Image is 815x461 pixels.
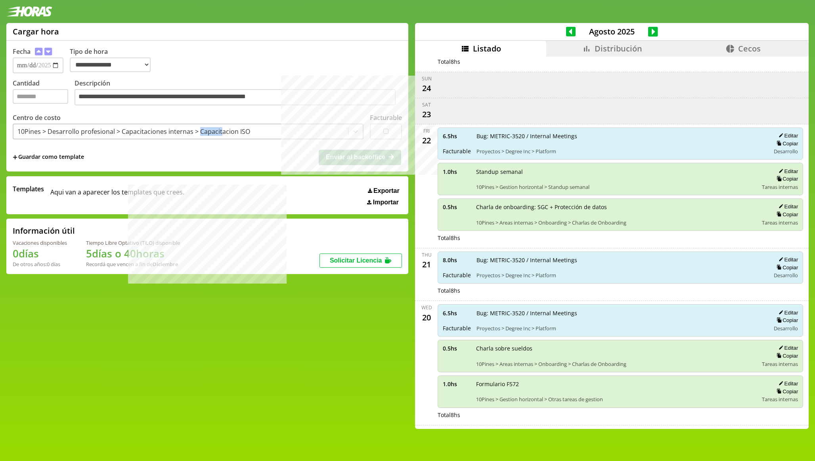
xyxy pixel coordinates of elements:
[473,43,501,54] span: Listado
[776,132,798,139] button: Editar
[443,147,471,155] span: Facturable
[370,113,402,122] label: Facturable
[476,345,756,352] span: Charla sobre sueldos
[443,345,471,352] span: 0.5 hs
[476,148,765,155] span: Proyectos > Degree Inc > Platform
[75,79,402,108] label: Descripción
[420,134,433,147] div: 22
[776,380,798,387] button: Editar
[738,43,761,54] span: Cecos
[75,89,396,106] textarea: Descripción
[774,317,798,324] button: Copiar
[476,132,765,140] span: Bug: METRIC-3520 / Internal Meetings
[422,101,431,108] div: Sat
[86,239,180,246] div: Tiempo Libre Optativo (TiLO) disponible
[476,203,756,211] span: Charla de onboarding: SGC + Protección de datos
[17,127,250,136] div: 10Pines > Desarrollo profesional > Capacitaciones internas > Capacitacion ISO
[476,360,756,368] span: 10Pines > Areas internas > Onboarding > Charlas de Onboarding
[774,140,798,147] button: Copiar
[443,132,471,140] span: 6.5 hs
[476,325,765,332] span: Proyectos > Degree Inc > Platform
[420,311,433,324] div: 20
[13,153,17,162] span: +
[330,257,382,264] span: Solicitar Licencia
[774,264,798,271] button: Copiar
[6,6,52,17] img: logotipo
[774,272,798,279] span: Desarrollo
[153,261,178,268] b: Diciembre
[13,261,67,268] div: De otros años: 0 días
[423,128,430,134] div: Fri
[476,219,756,226] span: 10Pines > Areas internas > Onboarding > Charlas de Onboarding
[422,75,432,82] div: Sun
[443,324,471,332] span: Facturable
[319,253,402,268] button: Solicitar Licencia
[476,272,765,279] span: Proyectos > Degree Inc > Platform
[774,388,798,395] button: Copiar
[762,396,798,403] span: Tareas internas
[476,396,756,403] span: 10Pines > Gestion horizontal > Otras tareas de gestion
[443,168,471,175] span: 1.0 hs
[13,239,67,246] div: Vacaciones disponibles
[70,57,151,72] select: Tipo de hora
[438,58,803,65] div: Total 8 hs
[13,113,61,122] label: Centro de costo
[774,211,798,218] button: Copiar
[443,271,471,279] span: Facturable
[476,256,765,264] span: Bug: METRIC-3520 / Internal Meetings
[762,183,798,190] span: Tareas internas
[776,168,798,175] button: Editar
[50,185,184,206] span: Aqui van a aparecer los templates que crees.
[443,203,471,211] span: 0.5 hs
[476,309,765,317] span: Bug: METRIC-3520 / Internal Meetings
[13,79,75,108] label: Cantidad
[13,26,59,37] h1: Cargar hora
[776,309,798,316] button: Editar
[443,309,471,317] span: 6.5 hs
[13,89,68,104] input: Cantidad
[420,108,433,121] div: 23
[776,203,798,210] button: Editar
[576,26,648,37] span: Agosto 2025
[443,380,471,388] span: 1.0 hs
[438,287,803,294] div: Total 8 hs
[420,258,433,271] div: 21
[421,304,432,311] div: Wed
[438,411,803,419] div: Total 8 hs
[776,256,798,263] button: Editar
[86,261,180,268] div: Recordá que vencen a fin de
[13,225,75,236] h2: Información útil
[774,175,798,182] button: Copiar
[422,251,432,258] div: Thu
[774,352,798,359] button: Copiar
[13,47,31,56] label: Fecha
[476,183,756,190] span: 10Pines > Gestion horizontal > Standup semanal
[70,47,157,73] label: Tipo de hora
[373,199,399,206] span: Importar
[774,148,798,155] span: Desarrollo
[443,256,471,264] span: 8.0 hs
[762,360,798,368] span: Tareas internas
[476,168,756,175] span: Standup semanal
[13,185,44,193] span: Templates
[415,57,809,428] div: scrollable content
[420,82,433,95] div: 24
[86,246,180,261] h1: 5 días o 40 horas
[365,187,402,195] button: Exportar
[776,345,798,351] button: Editar
[762,219,798,226] span: Tareas internas
[774,325,798,332] span: Desarrollo
[595,43,642,54] span: Distribución
[13,246,67,261] h1: 0 días
[13,153,84,162] span: +Guardar como template
[373,187,400,194] span: Exportar
[438,234,803,242] div: Total 8 hs
[476,380,756,388] span: Formulario F572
